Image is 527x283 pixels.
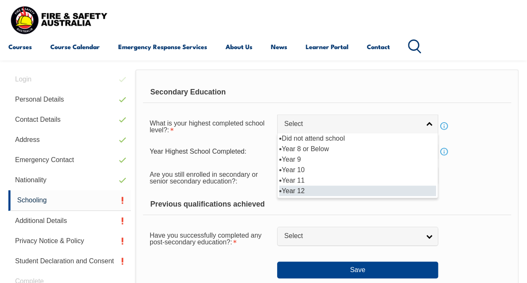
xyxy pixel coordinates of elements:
[438,146,450,157] a: Info
[143,114,277,138] div: What is your highest completed school level? is required.
[150,232,262,246] span: Have you successfully completed any post-secondary education?:
[226,37,252,57] a: About Us
[8,170,131,190] a: Nationality
[279,186,436,196] li: Year 12
[271,37,287,57] a: News
[279,165,436,175] li: Year 10
[118,37,207,57] a: Emergency Response Services
[367,37,390,57] a: Contact
[8,150,131,170] a: Emergency Contact
[306,37,348,57] a: Learner Portal
[277,262,438,278] button: Save
[8,211,131,231] a: Additional Details
[438,120,450,132] a: Info
[8,231,131,251] a: Privacy Notice & Policy
[284,232,420,241] span: Select
[143,144,277,160] div: Year Highest School Completed:
[8,37,32,57] a: Courses
[284,120,420,128] span: Select
[150,171,258,185] span: Are you still enrolled in secondary or senior secondary education?:
[279,144,436,154] li: Year 8 or Below
[279,133,436,144] li: Did not attend school
[50,37,100,57] a: Course Calendar
[8,89,131,110] a: Personal Details
[279,175,436,186] li: Year 11
[143,226,277,250] div: Have you successfully completed any post-secondary education? is required.
[8,251,131,271] a: Student Declaration and Consent
[8,110,131,130] a: Contact Details
[150,120,265,134] span: What is your highest completed school level?:
[143,194,511,215] div: Previous qualifications achieved
[279,154,436,165] li: Year 9
[8,190,131,211] a: Schooling
[143,82,511,103] div: Secondary Education
[8,130,131,150] a: Address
